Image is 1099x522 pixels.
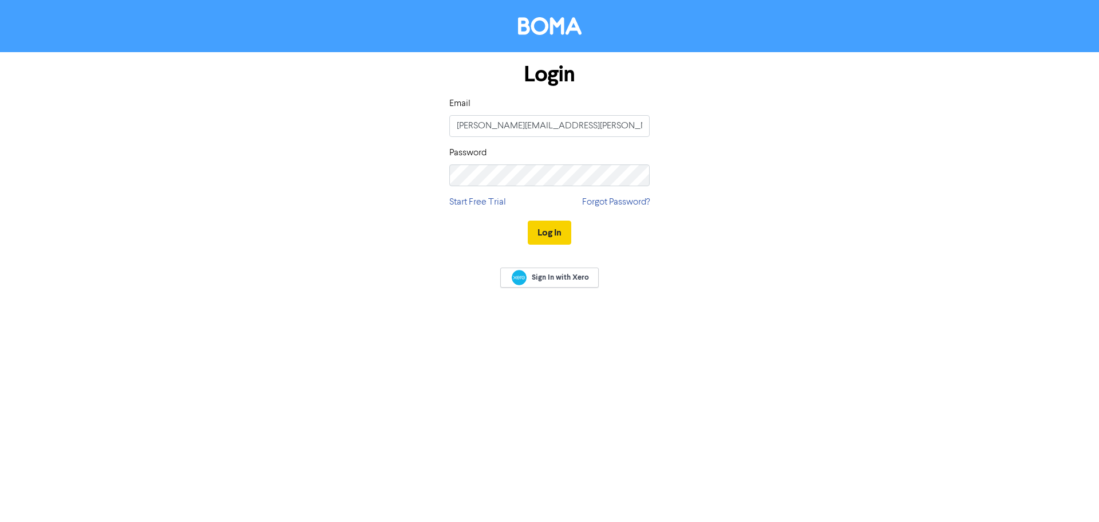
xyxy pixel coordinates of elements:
[532,272,589,282] span: Sign In with Xero
[512,270,527,285] img: Xero logo
[449,195,506,209] a: Start Free Trial
[449,146,487,160] label: Password
[449,97,471,111] label: Email
[449,61,650,88] h1: Login
[500,268,599,288] a: Sign In with Xero
[528,221,571,245] button: Log In
[518,17,582,35] img: BOMA Logo
[582,195,650,209] a: Forgot Password?
[1042,467,1099,522] iframe: Chat Widget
